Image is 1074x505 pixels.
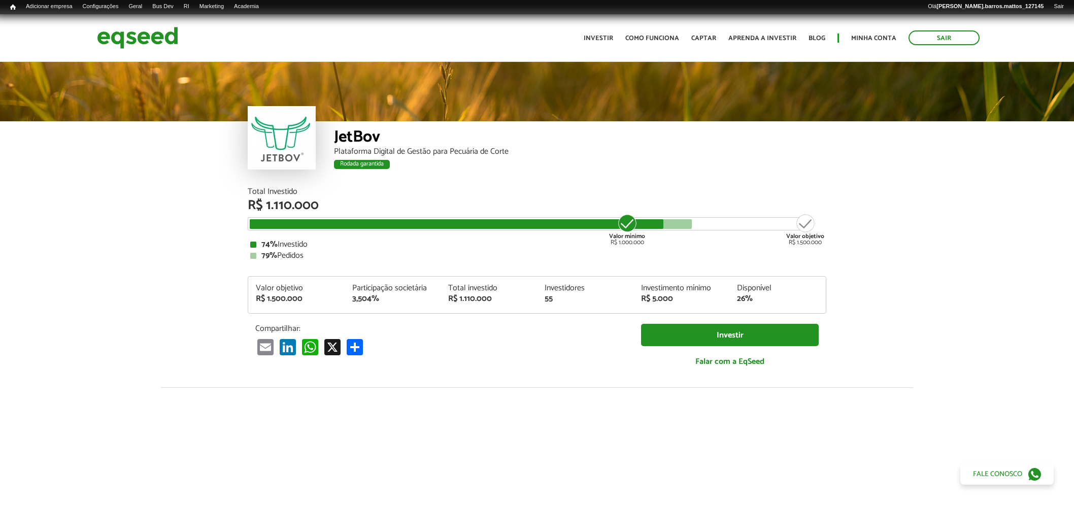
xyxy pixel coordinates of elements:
[255,324,626,333] p: Compartilhar:
[545,295,626,303] div: 55
[641,284,722,292] div: Investimento mínimo
[334,129,826,148] div: JetBov
[851,35,896,42] a: Minha conta
[21,3,78,11] a: Adicionar empresa
[448,295,529,303] div: R$ 1.110.000
[300,339,320,355] a: WhatsApp
[923,3,1049,11] a: Olá[PERSON_NAME].barros.mattos_127145
[786,213,824,246] div: R$ 1.500.000
[261,249,277,262] strong: 79%
[179,3,194,11] a: RI
[194,3,229,11] a: Marketing
[737,284,818,292] div: Disponível
[147,3,179,11] a: Bus Dev
[334,148,826,156] div: Plataforma Digital de Gestão para Pecuária de Corte
[256,295,337,303] div: R$ 1.500.000
[352,295,433,303] div: 3,504%
[545,284,626,292] div: Investidores
[625,35,679,42] a: Como funciona
[448,284,529,292] div: Total investido
[78,3,124,11] a: Configurações
[334,160,390,169] div: Rodada garantida
[278,339,298,355] a: LinkedIn
[737,295,818,303] div: 26%
[352,284,433,292] div: Participação societária
[5,3,21,12] a: Início
[609,231,645,241] strong: Valor mínimo
[255,339,276,355] a: Email
[641,351,819,372] a: Falar com a EqSeed
[250,241,824,249] div: Investido
[261,238,278,251] strong: 74%
[10,4,16,11] span: Início
[641,295,722,303] div: R$ 5.000
[123,3,147,11] a: Geral
[809,35,825,42] a: Blog
[248,188,826,196] div: Total Investido
[960,463,1054,485] a: Fale conosco
[584,35,613,42] a: Investir
[250,252,824,260] div: Pedidos
[229,3,264,11] a: Academia
[641,324,819,347] a: Investir
[256,284,337,292] div: Valor objetivo
[909,30,980,45] a: Sair
[608,213,646,246] div: R$ 1.000.000
[1049,3,1069,11] a: Sair
[97,24,178,51] img: EqSeed
[786,231,824,241] strong: Valor objetivo
[322,339,343,355] a: X
[691,35,716,42] a: Captar
[345,339,365,355] a: Share
[248,199,826,212] div: R$ 1.110.000
[936,3,1044,9] strong: [PERSON_NAME].barros.mattos_127145
[728,35,796,42] a: Aprenda a investir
